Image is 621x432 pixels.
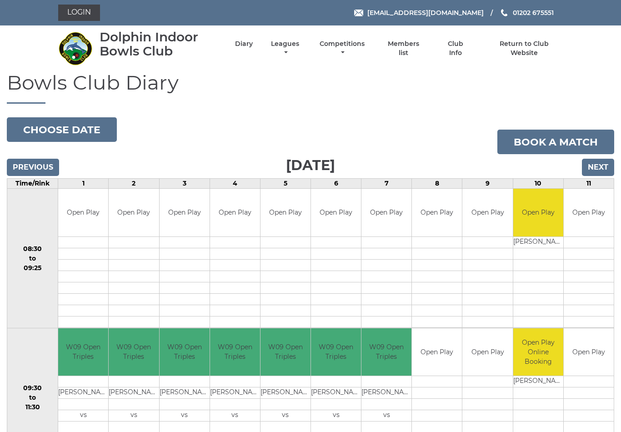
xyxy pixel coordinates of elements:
[354,8,484,18] a: Email [EMAIL_ADDRESS][DOMAIN_NAME]
[486,40,563,57] a: Return to Club Website
[311,387,361,399] td: [PERSON_NAME]
[235,40,253,48] a: Diary
[269,40,301,57] a: Leagues
[7,179,58,189] td: Time/Rink
[412,189,462,236] td: Open Play
[7,117,117,142] button: Choose date
[260,328,310,376] td: W09 Open Triples
[563,179,614,189] td: 11
[311,410,361,422] td: vs
[354,10,363,16] img: Email
[210,328,260,376] td: W09 Open Triples
[361,189,411,236] td: Open Play
[361,387,411,399] td: [PERSON_NAME]
[501,9,507,16] img: Phone us
[7,189,58,328] td: 08:30 to 09:25
[361,179,412,189] td: 7
[513,179,563,189] td: 10
[58,31,92,65] img: Dolphin Indoor Bowls Club
[7,71,614,104] h1: Bowls Club Diary
[412,328,462,376] td: Open Play
[260,387,310,399] td: [PERSON_NAME]
[311,328,361,376] td: W09 Open Triples
[513,236,563,248] td: [PERSON_NAME]
[513,189,563,236] td: Open Play
[109,179,159,189] td: 2
[210,179,260,189] td: 4
[58,387,108,399] td: [PERSON_NAME]
[210,189,260,236] td: Open Play
[582,159,614,176] input: Next
[311,179,361,189] td: 6
[58,189,108,236] td: Open Play
[109,410,159,422] td: vs
[412,179,462,189] td: 8
[260,410,310,422] td: vs
[100,30,219,58] div: Dolphin Indoor Bowls Club
[160,189,210,236] td: Open Play
[160,410,210,422] td: vs
[159,179,210,189] td: 3
[462,179,513,189] td: 9
[260,179,310,189] td: 5
[160,387,210,399] td: [PERSON_NAME]
[210,410,260,422] td: vs
[564,189,614,236] td: Open Play
[513,376,563,387] td: [PERSON_NAME]
[58,179,109,189] td: 1
[7,159,59,176] input: Previous
[210,387,260,399] td: [PERSON_NAME]
[58,5,100,21] a: Login
[462,189,512,236] td: Open Play
[109,189,159,236] td: Open Play
[109,387,159,399] td: [PERSON_NAME]
[462,328,512,376] td: Open Play
[513,328,563,376] td: Open Play Online Booking
[160,328,210,376] td: W09 Open Triples
[311,189,361,236] td: Open Play
[361,328,411,376] td: W09 Open Triples
[441,40,470,57] a: Club Info
[497,130,614,154] a: Book a match
[367,9,484,17] span: [EMAIL_ADDRESS][DOMAIN_NAME]
[361,410,411,422] td: vs
[109,328,159,376] td: W09 Open Triples
[383,40,425,57] a: Members list
[500,8,554,18] a: Phone us 01202 675551
[58,328,108,376] td: W09 Open Triples
[58,410,108,422] td: vs
[513,9,554,17] span: 01202 675551
[564,328,614,376] td: Open Play
[317,40,367,57] a: Competitions
[260,189,310,236] td: Open Play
